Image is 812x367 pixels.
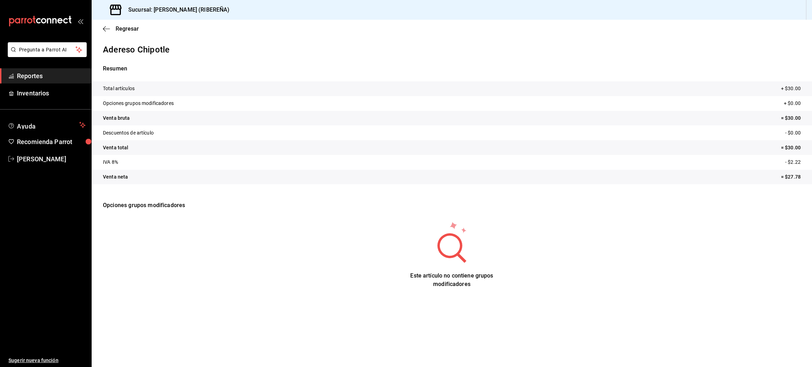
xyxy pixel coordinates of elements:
[123,6,229,14] h3: Sucursal: [PERSON_NAME] (RIBEREÑA)
[103,144,128,151] p: Venta total
[785,129,801,137] p: - $0.00
[17,121,76,129] span: Ayuda
[103,100,174,107] p: Opciones grupos modificadores
[8,42,87,57] button: Pregunta a Parrot AI
[781,144,801,151] p: = $30.00
[410,272,493,287] span: Este artículo no contiene grupos modificadores
[103,85,135,92] p: Total artículos
[103,25,139,32] button: Regresar
[103,64,801,73] p: Resumen
[19,46,76,54] span: Pregunta a Parrot AI
[17,88,86,98] span: Inventarios
[103,193,801,218] p: Opciones grupos modificadores
[781,173,801,181] p: = $27.78
[784,100,801,107] p: + $0.00
[781,114,801,122] p: = $30.00
[103,173,128,181] p: Venta neta
[8,357,86,364] span: Sugerir nueva función
[103,114,130,122] p: Venta bruta
[78,18,83,24] button: open_drawer_menu
[103,158,118,166] p: IVA 8%
[116,25,139,32] span: Regresar
[103,129,154,137] p: Descuentos de artículo
[103,43,801,56] p: Adereso Chipotle
[17,154,86,164] span: [PERSON_NAME]
[17,137,86,147] span: Recomienda Parrot
[5,51,87,58] a: Pregunta a Parrot AI
[781,85,801,92] p: + $30.00
[17,71,86,81] span: Reportes
[785,158,801,166] p: - $2.22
